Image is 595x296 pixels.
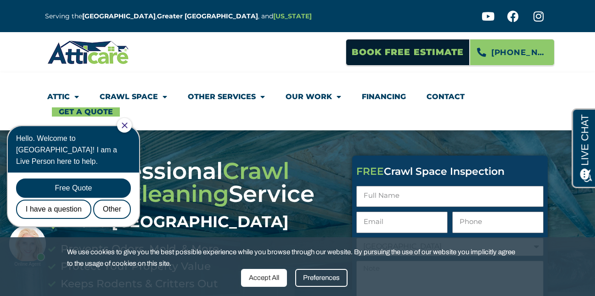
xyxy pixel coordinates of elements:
[47,160,338,231] h3: #1 Professional Service
[82,12,156,20] a: [GEOGRAPHIC_DATA]
[427,86,465,107] a: Contact
[346,39,470,66] a: Book Free Estimate
[356,165,384,178] span: FREE
[286,86,341,107] a: Our Work
[157,12,258,20] a: Greater [GEOGRAPHIC_DATA]
[100,86,167,107] a: Crawl Space
[52,107,120,117] a: Get A Quote
[362,86,406,107] a: Financing
[452,212,544,233] input: Only numbers and phone characters (#, -, *, etc) are accepted.
[47,157,289,208] span: Crawl Space Cleaning
[47,86,79,107] a: Attic
[5,117,152,268] iframe: Chat Invitation
[67,246,521,269] span: We use cookies to give you the best possible experience while you browse through our website. By ...
[112,1,127,16] div: Close Chat
[45,11,319,22] p: Serving the , , and
[11,83,87,102] div: I have a question
[5,144,41,151] div: Online Agent
[11,61,126,81] div: Free Quote
[47,212,338,231] div: in the [GEOGRAPHIC_DATA]
[273,12,312,20] a: [US_STATE]
[352,44,464,61] span: Book Free Estimate
[188,86,265,107] a: Other Services
[470,39,555,66] a: [PHONE_NUMBER]
[491,45,547,60] span: [PHONE_NUMBER]
[47,86,548,117] nav: Menu
[356,167,544,177] div: Crawl Space Inspection
[295,269,348,287] div: Preferences
[22,7,74,19] span: Opens a chat window
[356,212,448,233] input: Email
[356,186,544,207] input: Full Name
[89,83,126,102] div: Other
[117,6,123,11] a: Close Chat
[11,16,126,50] div: Hello. Welcome to [GEOGRAPHIC_DATA]! I am a Live Person here to help.
[241,269,287,287] div: Accept All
